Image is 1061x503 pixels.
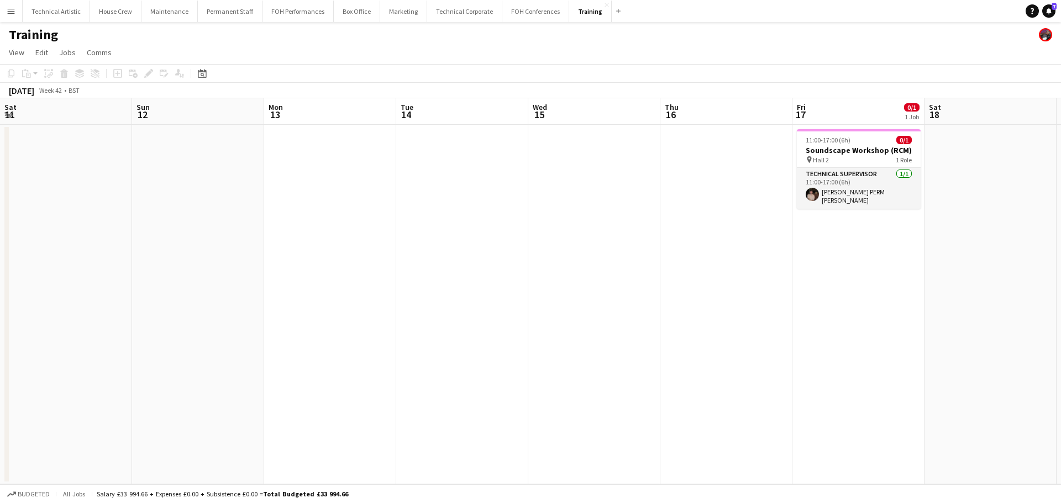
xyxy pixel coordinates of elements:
button: Budgeted [6,488,51,500]
button: House Crew [90,1,141,22]
span: 1 Role [896,156,912,164]
span: Comms [87,47,112,57]
button: Technical Corporate [427,1,502,22]
span: Fri [797,102,806,112]
button: Training [569,1,612,22]
span: View [9,47,24,57]
span: Edit [35,47,48,57]
div: Salary £33 994.66 + Expenses £0.00 + Subsistence £0.00 = [97,490,348,498]
button: FOH Conferences [502,1,569,22]
span: 14 [399,108,413,121]
div: BST [69,86,80,94]
h1: Training [9,27,58,43]
app-user-avatar: Zubair PERM Dhalla [1039,28,1052,41]
a: Edit [31,45,52,60]
span: Tue [401,102,413,112]
span: Budgeted [18,490,50,498]
a: 7 [1042,4,1055,18]
div: [DATE] [9,85,34,96]
span: 17 [795,108,806,121]
span: Mon [269,102,283,112]
a: View [4,45,29,60]
span: Jobs [59,47,76,57]
span: Total Budgeted £33 994.66 [263,490,348,498]
button: Marketing [380,1,427,22]
span: 0/1 [896,136,912,144]
span: Week 42 [36,86,64,94]
span: Wed [533,102,547,112]
button: Maintenance [141,1,198,22]
span: 15 [531,108,547,121]
span: Sat [929,102,941,112]
span: 0/1 [904,103,920,112]
span: 18 [927,108,941,121]
span: Sun [136,102,150,112]
span: 11:00-17:00 (6h) [806,136,850,144]
span: 7 [1052,3,1057,10]
span: 13 [267,108,283,121]
app-job-card: 11:00-17:00 (6h)0/1Soundscape Workshop (RCM) Hall 21 RoleTechnical Supervisor1/111:00-17:00 (6h)[... [797,129,921,209]
button: Permanent Staff [198,1,262,22]
a: Comms [82,45,116,60]
a: Jobs [55,45,80,60]
span: 11 [3,108,17,121]
span: 16 [663,108,679,121]
app-card-role: Technical Supervisor1/111:00-17:00 (6h)[PERSON_NAME] PERM [PERSON_NAME] [797,168,921,209]
div: 1 Job [905,113,919,121]
span: All jobs [61,490,87,498]
h3: Soundscape Workshop (RCM) [797,145,921,155]
span: Hall 2 [813,156,829,164]
span: Sat [4,102,17,112]
button: Technical Artistic [23,1,90,22]
span: 12 [135,108,150,121]
button: FOH Performances [262,1,334,22]
button: Box Office [334,1,380,22]
span: Thu [665,102,679,112]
